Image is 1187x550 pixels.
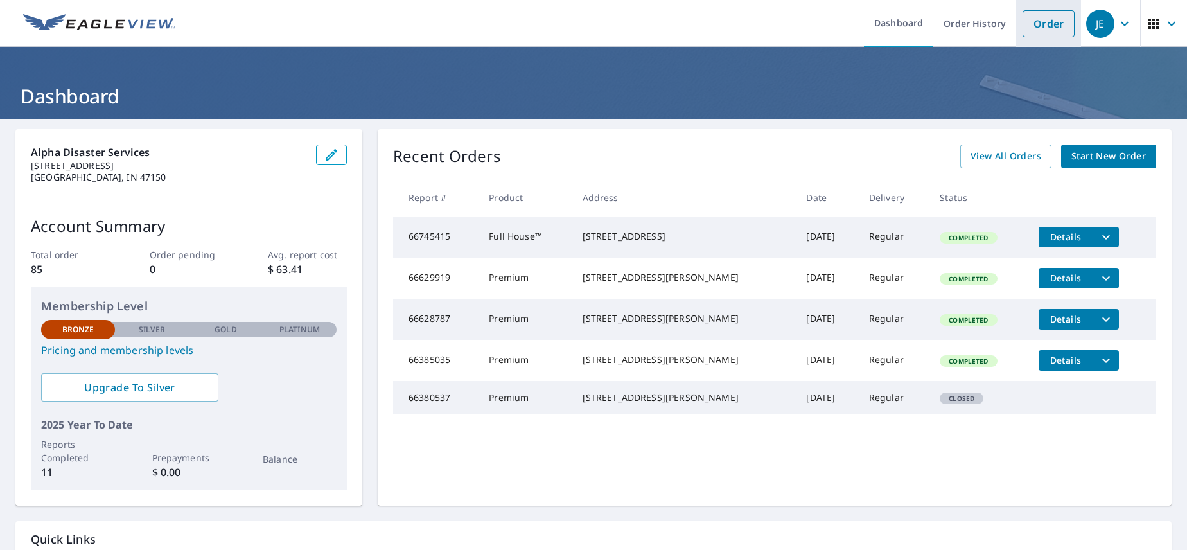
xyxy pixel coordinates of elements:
td: Premium [479,299,572,340]
td: Full House™ [479,217,572,258]
td: 66628787 [393,299,479,340]
td: [DATE] [796,340,858,381]
button: filesDropdownBtn-66628787 [1093,309,1119,330]
p: $ 0.00 [152,465,226,480]
p: Avg. report cost [268,248,347,262]
button: filesDropdownBtn-66385035 [1093,350,1119,371]
span: Details [1046,272,1085,284]
span: View All Orders [971,148,1041,164]
p: Alpha Disaster Services [31,145,306,160]
p: 0 [150,262,229,277]
p: 85 [31,262,110,277]
a: Start New Order [1061,145,1156,168]
th: Report # [393,179,479,217]
span: Start New Order [1071,148,1146,164]
button: detailsBtn-66385035 [1039,350,1093,371]
div: [STREET_ADDRESS][PERSON_NAME] [583,312,786,325]
button: detailsBtn-66629919 [1039,268,1093,288]
span: Details [1046,231,1085,243]
p: Order pending [150,248,229,262]
td: 66745415 [393,217,479,258]
p: Quick Links [31,531,1156,547]
td: [DATE] [796,299,858,340]
p: Balance [263,452,337,466]
p: 2025 Year To Date [41,417,337,432]
a: Upgrade To Silver [41,373,218,402]
p: Prepayments [152,451,226,465]
button: filesDropdownBtn-66629919 [1093,268,1119,288]
p: [STREET_ADDRESS] [31,160,306,172]
span: Details [1046,354,1085,366]
button: detailsBtn-66628787 [1039,309,1093,330]
td: [DATE] [796,381,858,414]
a: View All Orders [960,145,1051,168]
div: [STREET_ADDRESS][PERSON_NAME] [583,353,786,366]
a: Order [1023,10,1075,37]
span: Details [1046,313,1085,325]
div: [STREET_ADDRESS] [583,230,786,243]
span: Completed [941,233,996,242]
p: Reports Completed [41,438,115,465]
button: detailsBtn-66745415 [1039,227,1093,247]
th: Status [929,179,1028,217]
div: JE [1086,10,1114,38]
p: 11 [41,465,115,480]
img: EV Logo [23,14,175,33]
td: 66629919 [393,258,479,299]
p: Total order [31,248,110,262]
p: $ 63.41 [268,262,347,277]
p: Silver [139,324,166,335]
td: Regular [859,381,929,414]
span: Completed [941,274,996,283]
span: Closed [941,394,982,403]
span: Upgrade To Silver [51,380,208,395]
p: Gold [215,324,236,335]
div: [STREET_ADDRESS][PERSON_NAME] [583,391,786,404]
td: 66385035 [393,340,479,381]
a: Pricing and membership levels [41,342,337,358]
td: Regular [859,217,929,258]
td: Premium [479,258,572,299]
td: Regular [859,340,929,381]
td: Regular [859,299,929,340]
th: Date [796,179,858,217]
td: Premium [479,340,572,381]
td: 66380537 [393,381,479,414]
span: Completed [941,315,996,324]
td: Premium [479,381,572,414]
p: Platinum [279,324,320,335]
p: Bronze [62,324,94,335]
button: filesDropdownBtn-66745415 [1093,227,1119,247]
span: Completed [941,357,996,366]
th: Product [479,179,572,217]
td: Regular [859,258,929,299]
th: Delivery [859,179,929,217]
div: [STREET_ADDRESS][PERSON_NAME] [583,271,786,284]
td: [DATE] [796,258,858,299]
p: Membership Level [41,297,337,315]
td: [DATE] [796,217,858,258]
p: Recent Orders [393,145,501,168]
th: Address [572,179,796,217]
p: [GEOGRAPHIC_DATA], IN 47150 [31,172,306,183]
p: Account Summary [31,215,347,238]
h1: Dashboard [15,83,1172,109]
